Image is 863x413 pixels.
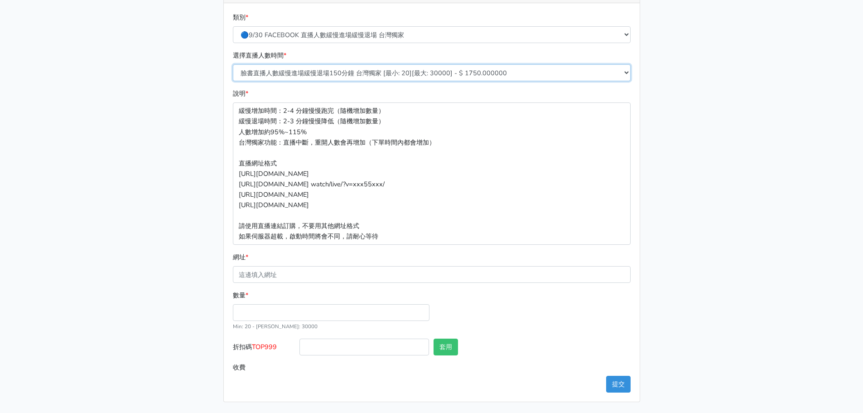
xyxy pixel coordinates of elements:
label: 類別 [233,12,248,23]
span: TOP999 [252,342,277,351]
label: 折扣碼 [231,339,298,359]
button: 提交 [606,376,631,393]
input: 這邊填入網址 [233,266,631,283]
small: Min: 20 - [PERSON_NAME]: 30000 [233,323,318,330]
button: 套用 [434,339,458,355]
p: 緩慢增加時間：2-4 分鐘慢慢跑完（隨機增加數量） 緩慢退場時間：2-3 分鐘慢慢降低（隨機增加數量） 人數增加約95%~115% 台灣獨家功能：直播中斷，重開人數會再增加（下單時間內都會增加）... [233,102,631,245]
label: 網址 [233,252,248,262]
label: 數量 [233,290,248,301]
label: 說明 [233,88,248,99]
label: 收費 [231,359,298,376]
label: 選擇直播人數時間 [233,50,286,61]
